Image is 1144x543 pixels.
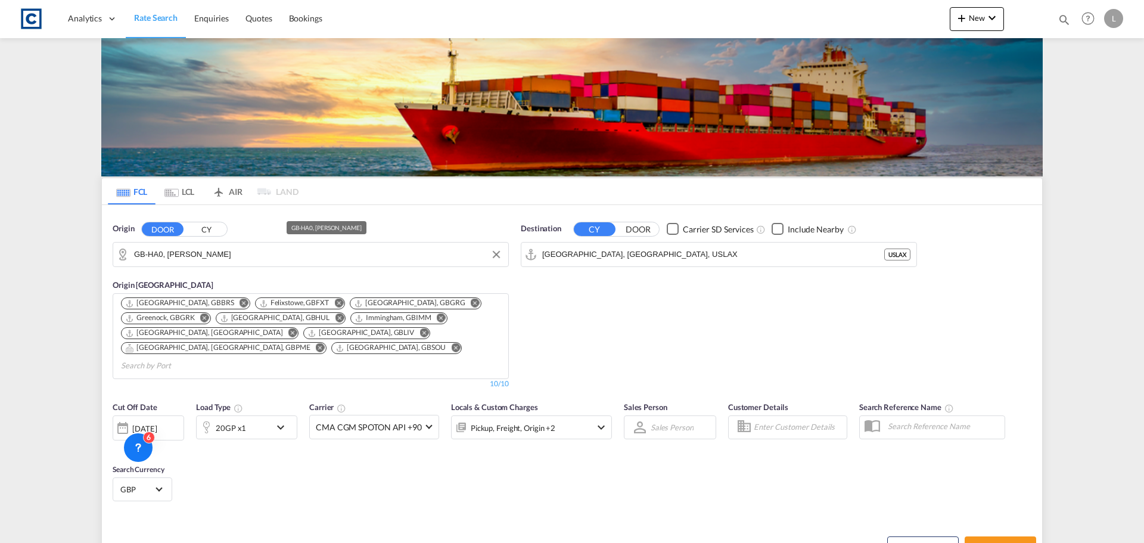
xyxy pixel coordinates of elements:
[985,11,999,25] md-icon: icon-chevron-down
[756,225,766,234] md-icon: Unchecked: Search for CY (Container Yard) services for all selected carriers.Checked : Search for...
[847,225,857,234] md-icon: Unchecked: Ignores neighbouring ports when fetching rates.Checked : Includes neighbouring ports w...
[245,13,272,23] span: Quotes
[307,328,414,338] div: Liverpool, GBLIV
[354,298,465,308] div: Grangemouth, GBGRG
[316,421,422,433] span: CMA CGM SPOTON API +90
[280,328,298,340] button: Remove
[1104,9,1123,28] div: L
[337,404,346,413] md-icon: The selected Trucker/Carrierwill be displayed in the rate results If the rates are from another f...
[728,402,788,412] span: Customer Details
[451,402,538,412] span: Locals & Custom Charges
[412,328,430,340] button: Remove
[220,313,332,323] div: Press delete to remove this chip.
[1078,8,1104,30] div: Help
[487,246,505,263] button: Clear Input
[859,402,954,412] span: Search Reference Name
[113,439,122,455] md-datepicker: Select
[113,280,213,290] span: Origin [GEOGRAPHIC_DATA]
[113,243,508,266] md-input-container: GB-HA0, Brent
[955,13,999,23] span: New
[125,313,195,323] div: Greenock, GBGRK
[125,343,313,353] div: Press delete to remove this chip.
[120,484,154,495] span: GBP
[335,343,446,353] div: Southampton, GBSOU
[196,402,243,412] span: Load Type
[490,379,509,389] div: 10/10
[574,222,615,236] button: CY
[142,222,184,236] button: DOOR
[443,343,461,355] button: Remove
[185,222,227,236] button: CY
[220,313,330,323] div: Hull, GBHUL
[884,249,910,260] div: USLAX
[521,223,561,235] span: Destination
[134,13,178,23] span: Rate Search
[119,480,166,498] md-select: Select Currency: £ GBPUnited Kingdom Pound
[327,298,344,310] button: Remove
[594,420,608,435] md-icon: icon-chevron-down
[113,465,164,474] span: Search Currency
[1058,13,1071,26] md-icon: icon-magnify
[273,420,294,435] md-icon: icon-chevron-down
[156,178,203,204] md-tab-item: LCL
[451,415,612,439] div: Pickup Freight Origin Origin Custom Factory Stuffingicon-chevron-down
[788,224,844,235] div: Include Nearby
[327,313,345,325] button: Remove
[950,7,1004,31] button: icon-plus 400-fgNewicon-chevron-down
[125,298,234,308] div: Bristol, GBBRS
[9,480,51,525] iframe: Chat
[232,298,250,310] button: Remove
[617,222,659,236] button: DOOR
[259,298,331,308] div: Press delete to remove this chip.
[132,423,157,434] div: [DATE]
[119,294,502,376] md-chips-wrap: Chips container. Use arrow keys to select chips.
[463,298,481,310] button: Remove
[542,246,884,263] input: Search by Port
[649,418,695,436] md-select: Sales Person
[882,417,1005,435] input: Search Reference Name
[101,38,1043,176] img: LCL+%26+FCL+BACKGROUND.png
[113,402,157,412] span: Cut Off Date
[212,185,226,194] md-icon: icon-airplane
[203,178,251,204] md-tab-item: AIR
[772,223,844,235] md-checkbox: Checkbox No Ink
[113,415,184,440] div: [DATE]
[108,178,156,204] md-tab-item: FCL
[113,223,134,235] span: Origin
[289,13,322,23] span: Bookings
[18,5,45,32] img: 1fdb9190129311efbfaf67cbb4249bed.jpeg
[194,13,229,23] span: Enquiries
[125,313,197,323] div: Press delete to remove this chip.
[355,313,433,323] div: Press delete to remove this chip.
[134,246,502,263] input: Search by Door
[1078,8,1098,29] span: Help
[307,328,416,338] div: Press delete to remove this chip.
[1058,13,1071,31] div: icon-magnify
[291,221,362,234] div: GB-HA0, [PERSON_NAME]
[754,418,843,436] input: Enter Customer Details
[216,420,246,436] div: 20GP x1
[259,298,329,308] div: Felixstowe, GBFXT
[471,420,555,436] div: Pickup Freight Origin Origin Custom Factory Stuffing
[234,404,243,413] md-icon: icon-information-outline
[192,313,210,325] button: Remove
[355,313,431,323] div: Immingham, GBIMM
[125,343,310,353] div: Portsmouth, HAM, GBPME
[308,343,326,355] button: Remove
[683,224,754,235] div: Carrier SD Services
[68,13,102,24] span: Analytics
[125,328,282,338] div: London Gateway Port, GBLGP
[121,356,234,376] input: Search by Port
[335,343,449,353] div: Press delete to remove this chip.
[125,328,285,338] div: Press delete to remove this chip.
[624,402,667,412] span: Sales Person
[667,223,754,235] md-checkbox: Checkbox No Ink
[944,404,954,413] md-icon: Your search will be saved by the below given name
[125,298,237,308] div: Press delete to remove this chip.
[955,11,969,25] md-icon: icon-plus 400-fg
[521,243,916,266] md-input-container: Los Angeles, CA, USLAX
[429,313,447,325] button: Remove
[108,178,299,204] md-pagination-wrapper: Use the left and right arrow keys to navigate between tabs
[196,415,297,439] div: 20GP x1icon-chevron-down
